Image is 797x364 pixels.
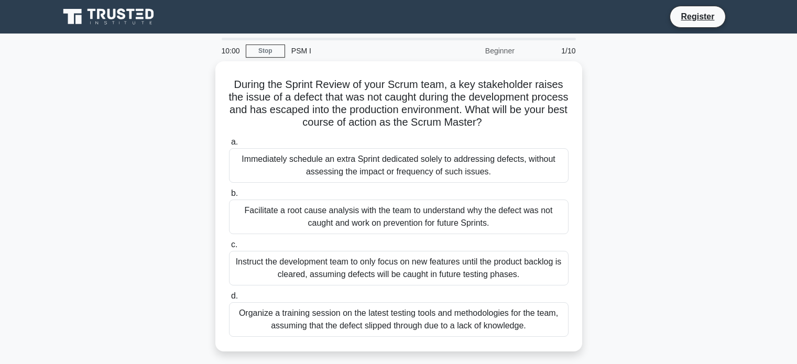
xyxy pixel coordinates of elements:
[231,240,237,249] span: c.
[231,137,238,146] span: a.
[215,40,246,61] div: 10:00
[229,251,569,285] div: Instruct the development team to only focus on new features until the product backlog is cleared,...
[246,45,285,58] a: Stop
[228,78,570,129] h5: During the Sprint Review of your Scrum team, a key stakeholder raises the issue of a defect that ...
[285,40,429,61] div: PSM I
[231,291,238,300] span: d.
[674,10,720,23] a: Register
[229,302,569,337] div: Organize a training session on the latest testing tools and methodologies for the team, assuming ...
[229,200,569,234] div: Facilitate a root cause analysis with the team to understand why the defect was not caught and wo...
[429,40,521,61] div: Beginner
[231,189,238,197] span: b.
[521,40,582,61] div: 1/10
[229,148,569,183] div: Immediately schedule an extra Sprint dedicated solely to addressing defects, without assessing th...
